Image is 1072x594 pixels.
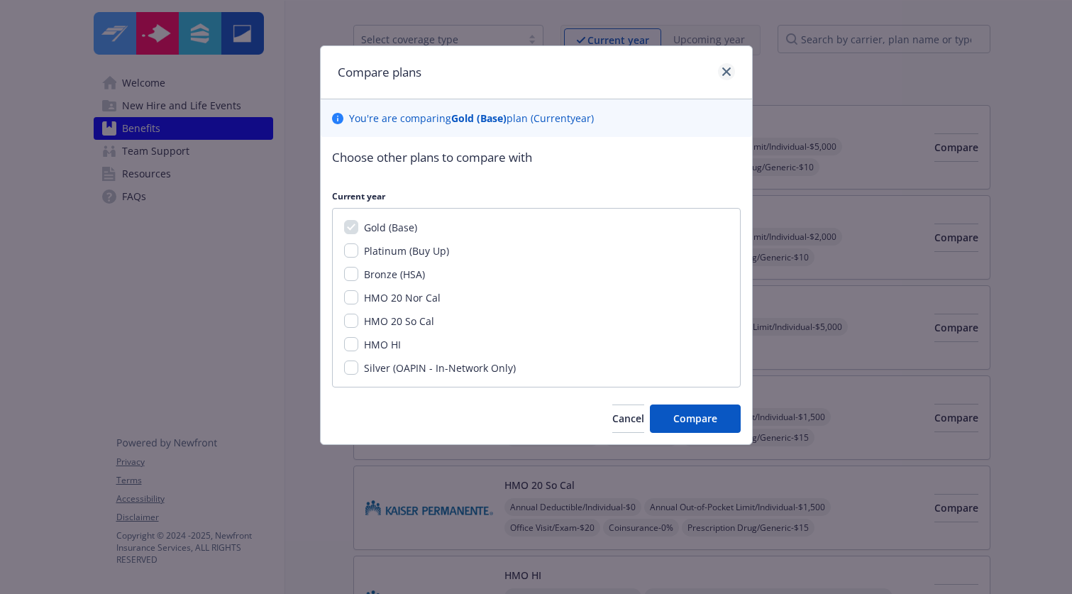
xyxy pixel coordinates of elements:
p: You ' re are comparing plan ( Current year) [349,111,594,126]
a: close [718,63,735,80]
p: Choose other plans to compare with [332,148,741,167]
span: Compare [673,412,717,425]
span: Silver (OAPIN - In-Network Only) [364,361,516,375]
button: Cancel [612,405,644,433]
span: HMO 20 Nor Cal [364,291,441,304]
span: Bronze (HSA) [364,268,425,281]
span: HMO 20 So Cal [364,314,434,328]
h1: Compare plans [338,63,421,82]
span: Platinum (Buy Up) [364,244,449,258]
span: Gold (Base) [364,221,417,234]
span: HMO HI [364,338,401,351]
span: Cancel [612,412,644,425]
button: Compare [650,405,741,433]
p: Current year [332,190,741,202]
b: Gold (Base) [451,111,507,125]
